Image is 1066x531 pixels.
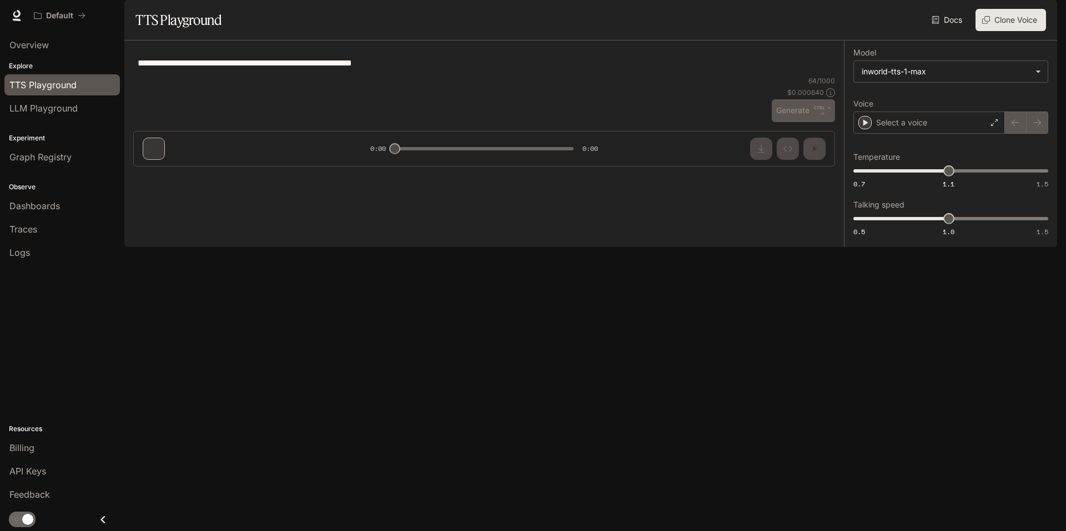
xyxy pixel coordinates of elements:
p: Talking speed [853,201,904,209]
a: Docs [929,9,967,31]
p: Select a voice [876,117,927,128]
p: Voice [853,100,873,108]
p: 64 / 1000 [808,76,835,85]
button: Clone Voice [976,9,1046,31]
span: 0.5 [853,227,865,236]
button: All workspaces [29,4,90,27]
span: 1.1 [943,179,954,189]
span: 1.5 [1037,179,1048,189]
h1: TTS Playground [135,9,222,31]
div: inworld-tts-1-max [854,61,1048,82]
span: 1.5 [1037,227,1048,236]
p: Default [46,11,73,21]
p: $ 0.000640 [787,88,824,97]
p: Temperature [853,153,900,161]
span: 1.0 [943,227,954,236]
div: inworld-tts-1-max [862,66,1030,77]
span: 0.7 [853,179,865,189]
p: Model [853,49,876,57]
